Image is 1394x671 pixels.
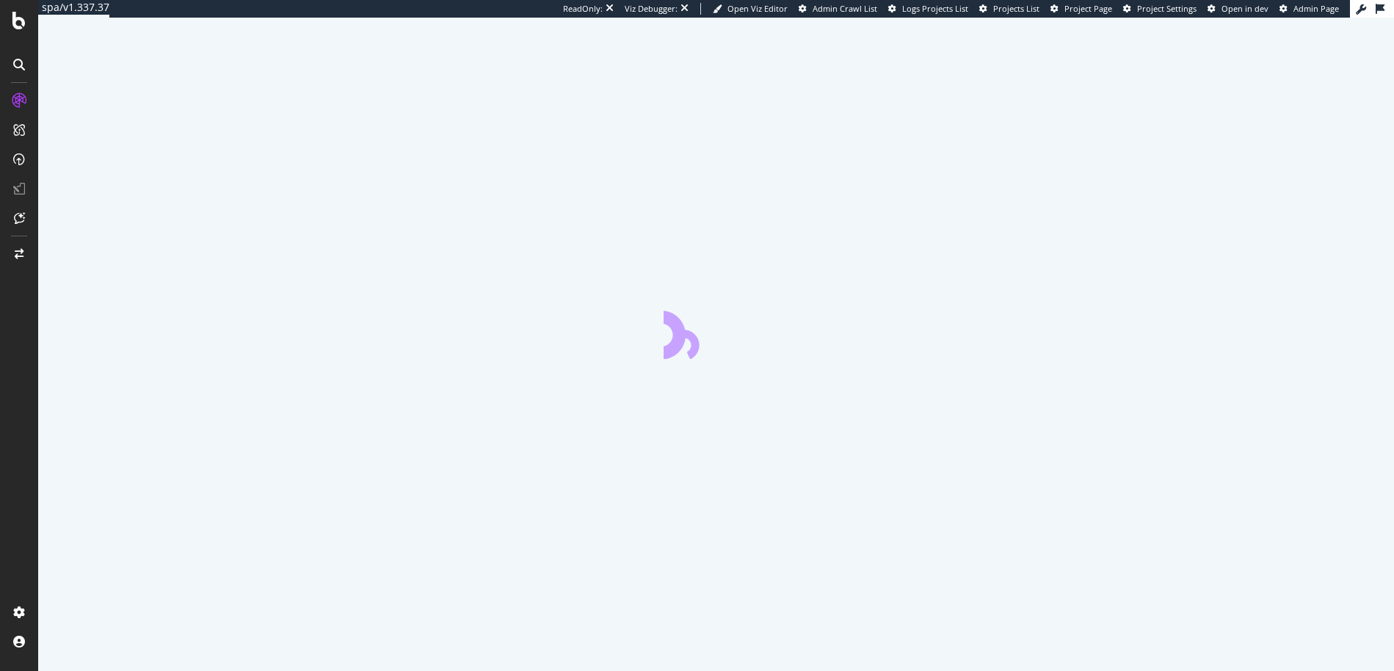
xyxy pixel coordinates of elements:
a: Logs Projects List [888,3,968,15]
div: animation [664,306,769,359]
a: Admin Page [1279,3,1339,15]
a: Admin Crawl List [799,3,877,15]
div: Viz Debugger: [625,3,678,15]
span: Logs Projects List [902,3,968,14]
span: Project Settings [1137,3,1197,14]
div: ReadOnly: [563,3,603,15]
a: Open Viz Editor [713,3,788,15]
span: Admin Page [1293,3,1339,14]
a: Open in dev [1208,3,1268,15]
span: Project Page [1064,3,1112,14]
span: Open Viz Editor [727,3,788,14]
span: Admin Crawl List [813,3,877,14]
a: Project Settings [1123,3,1197,15]
span: Open in dev [1221,3,1268,14]
a: Project Page [1050,3,1112,15]
span: Projects List [993,3,1039,14]
a: Projects List [979,3,1039,15]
